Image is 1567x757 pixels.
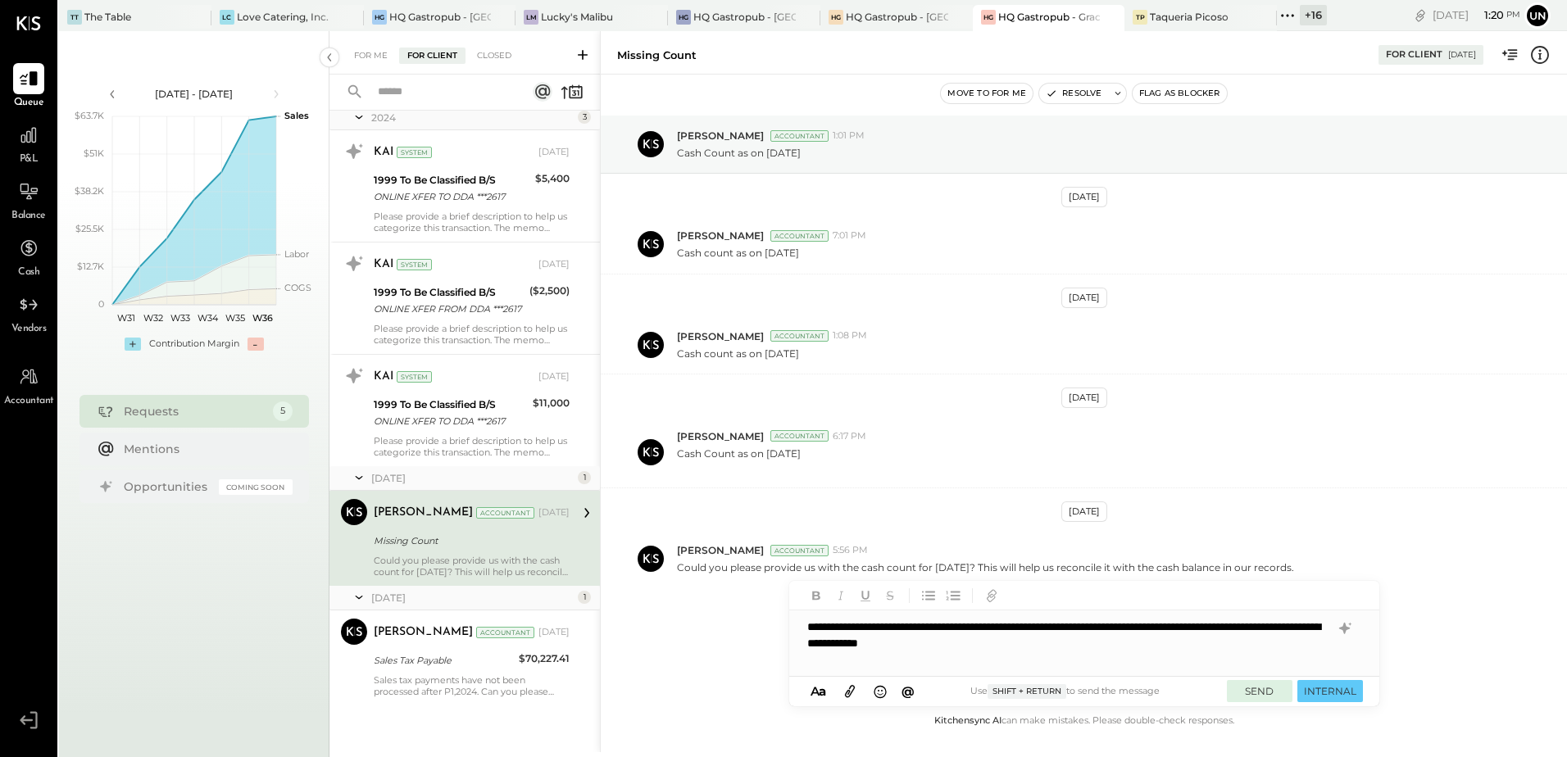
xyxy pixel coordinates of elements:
div: [DATE] [538,370,570,383]
button: Underline [855,585,876,606]
div: ONLINE XFER TO DDA ***2617 [374,188,530,205]
a: Accountant [1,361,57,409]
div: 3 [578,111,591,124]
div: 2024 [371,111,574,125]
div: [PERSON_NAME] [374,624,473,641]
div: HQ Gastropub - [GEOGRAPHIC_DATA] [693,10,796,24]
div: For Client [399,48,466,64]
div: Love Catering, Inc. [237,10,329,24]
div: Accountant [770,545,829,556]
span: Shift + Return [988,684,1066,699]
div: HQ Gastropub - [GEOGRAPHIC_DATA][PERSON_NAME] [389,10,492,24]
div: [DATE] [1061,501,1107,522]
div: TP [1133,10,1147,25]
div: $5,400 [535,170,570,187]
span: [PERSON_NAME] [677,543,764,557]
text: Sales [284,110,309,121]
span: Queue [14,96,44,111]
a: Cash [1,233,57,280]
button: @ [897,681,920,701]
span: [PERSON_NAME] [677,329,764,343]
button: Italic [830,585,852,606]
button: Aa [806,682,832,700]
div: 1 [578,471,591,484]
span: Cash [18,265,39,280]
button: Add URL [981,585,1002,606]
div: Coming Soon [219,479,293,495]
p: Cash count as on [DATE] [677,347,799,360]
span: 7:01 PM [833,229,866,243]
p: Cash count as on [DATE] [677,246,799,260]
text: $25.5K [75,223,104,234]
div: Opportunities [124,478,211,495]
span: Vendors [11,322,47,337]
button: Flag as Blocker [1133,84,1227,103]
div: [DATE] [1433,7,1520,23]
text: W32 [143,312,163,324]
div: Contribution Margin [149,338,239,351]
div: For Client [1386,48,1442,61]
text: $63.7K [75,110,104,121]
div: Accountant [770,130,829,142]
div: Taqueria Picoso [1150,10,1229,24]
div: [DATE] - [DATE] [125,87,264,101]
text: 0 [98,298,104,310]
text: W33 [170,312,190,324]
div: $11,000 [533,395,570,411]
div: Sales Tax Payable [374,652,514,669]
span: Accountant [4,394,54,409]
text: Labor [284,248,309,260]
span: 1:01 PM [833,129,865,143]
div: [DATE] [538,258,570,271]
span: @ [902,683,915,699]
div: HQ Gastropub - Graceland Speakeasy [998,10,1101,24]
p: Cash Count as on [DATE] [677,146,801,160]
button: Move to for me [941,84,1033,103]
div: HG [676,10,691,25]
div: [DATE] [1061,288,1107,308]
a: P&L [1,120,57,167]
div: KAI [374,256,393,273]
a: Balance [1,176,57,224]
div: KAI [374,369,393,385]
div: [DATE] [371,591,574,605]
button: SEND [1227,680,1292,702]
div: HG [829,10,843,25]
div: 1999 To Be Classified B/S [374,172,530,188]
div: 1999 To Be Classified B/S [374,284,525,301]
a: Queue [1,63,57,111]
div: 1999 To Be Classified B/S [374,397,528,413]
button: Unordered List [918,585,939,606]
button: INTERNAL [1297,680,1363,702]
div: System [397,259,432,270]
div: Accountant [770,430,829,442]
div: [DATE] [1061,187,1107,207]
div: Missing Count [617,48,697,63]
div: LC [220,10,234,25]
text: W31 [116,312,134,324]
a: Vendors [1,289,57,337]
span: a [819,683,826,699]
text: W35 [225,312,245,324]
div: Please provide a brief description to help us categorize this transaction. The memo might be help... [374,211,570,233]
div: copy link [1412,7,1428,24]
div: Could you please provide us with the cash count for [DATE]? This will help us reconcile it with t... [374,555,570,578]
div: KAI [374,144,393,161]
p: Could you please provide us with the cash count for [DATE]? This will help us reconcile it with t... [677,560,1294,574]
button: Resolve [1039,84,1108,103]
div: 5 [273,401,293,421]
div: System [397,371,432,383]
div: [DATE] [1448,49,1476,61]
div: [DATE] [371,471,574,485]
span: Balance [11,209,46,224]
div: [DATE] [1061,388,1107,408]
div: LM [524,10,538,25]
div: 1 [578,591,591,604]
div: For Me [346,48,396,64]
span: 6:17 PM [833,430,866,443]
div: + [125,338,141,351]
div: ONLINE XFER FROM DDA ***2617 [374,301,525,317]
div: Closed [469,48,520,64]
div: HQ Gastropub - [GEOGRAPHIC_DATA] [846,10,948,24]
text: $51K [84,147,104,159]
